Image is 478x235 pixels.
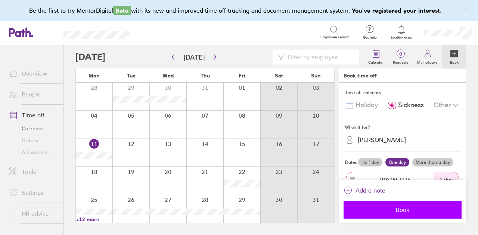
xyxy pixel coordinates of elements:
span: Tue [127,73,136,79]
a: Calendar [3,123,63,134]
a: 0Requests [388,45,413,69]
input: Filter by employee [285,50,355,64]
label: My holidays [413,58,442,65]
div: Other [434,98,460,112]
label: Calendar [364,58,388,65]
a: My holidays [413,45,442,69]
span: Dates [345,160,357,165]
div: Who's it for? [345,122,460,133]
button: [DATE] [178,51,211,63]
a: Overview [3,66,63,81]
label: Half day [358,158,382,167]
span: Wed [162,73,174,79]
a: History [3,134,63,146]
a: Book [442,45,466,69]
a: Settings [3,185,63,200]
a: Calendar [364,45,388,69]
span: Notifications [389,36,414,40]
span: 2025 [380,177,410,182]
a: HR advice [3,206,63,221]
span: Beta [113,6,131,15]
span: Mon [89,73,100,79]
a: Allowances [3,146,63,158]
span: Thu [201,73,210,79]
b: You've registered your interest. [352,7,442,14]
button: Book [344,201,462,219]
span: Sickness [398,101,424,109]
label: Requests [388,58,413,65]
div: [PERSON_NAME] [358,136,406,143]
a: People [3,87,63,102]
div: 1 day [433,172,459,187]
div: Be the first to try MentorDigital with its new and improved time off tracking and document manage... [29,6,449,15]
span: Add a note [356,184,385,196]
a: +12 more [76,216,112,223]
div: Book time off [344,73,377,79]
span: Sat [275,73,283,79]
label: Book [446,58,463,65]
label: More than a day [412,158,453,167]
span: Book [349,206,456,213]
a: Tools [3,164,63,179]
span: Employee search [320,35,350,39]
span: 0 [388,51,413,57]
span: Fri [239,73,245,79]
span: Get help [358,35,382,40]
div: Search [150,29,169,35]
a: Notifications [389,25,414,40]
a: Time off [3,108,63,123]
span: Holiday [356,101,378,109]
button: [DATE] 20251 day [345,168,460,191]
div: Time off category [345,87,460,98]
label: One day [385,158,409,167]
strong: [DATE] [380,176,397,183]
span: Sun [311,73,321,79]
button: Add a note [344,184,385,196]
